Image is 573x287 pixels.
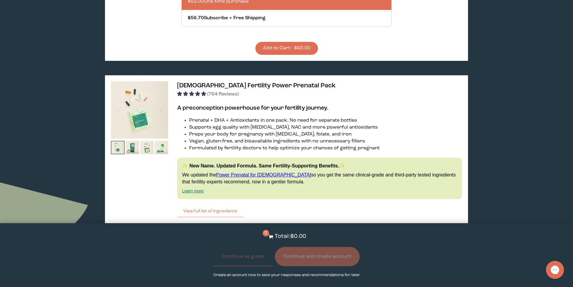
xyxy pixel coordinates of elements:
li: Preps your body for pregnancy with [MEDICAL_DATA], folate, and iron [189,131,462,138]
strong: A preconception powerhouse for your fertility journey. [177,105,328,111]
p: Create an account now to save your responses and recommendations for later [213,272,360,278]
span: 4.95 stars [177,92,207,97]
iframe: Gorgias live chat messenger [543,259,567,281]
img: thumbnail image [126,141,139,154]
button: Continue as guest [213,247,273,266]
a: Learn more [182,189,204,193]
button: Add to Cart - $63.00 [255,42,318,55]
p: We updated the so you get the same clinical-grade and third-party tested ingredients that fertili... [182,172,457,185]
span: 0 [263,230,269,236]
button: View full list of ingredients [177,205,243,217]
p: Total: $0.00 [275,232,306,241]
button: Continue and create account [275,247,360,266]
img: thumbnail image [111,141,125,154]
li: Formulated by fertility doctors to help optimize your chances of getting pregnant [189,145,462,152]
span: (764 Reviews) [207,92,239,97]
li: Prenatal + DHA + Antioxidants in one pack. No need for separate bottles [189,117,462,124]
li: Supports egg quality with [MEDICAL_DATA], NAC and more powerful antioxidants [189,124,462,131]
li: Vegan, gluten-free, and bioavailable ingredients with no unnecessary fillers [189,138,462,145]
span: [DEMOGRAPHIC_DATA] Fertility Power Prenatal Pack [177,83,336,89]
a: Power Prenatal for [DEMOGRAPHIC_DATA] [216,172,311,177]
img: thumbnail image [111,81,168,139]
strong: ✨ New Name. Updated Formula. Same Fertility-Supporting Benefits.✨ [182,163,345,168]
img: thumbnail image [155,141,168,154]
img: thumbnail image [140,141,154,154]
